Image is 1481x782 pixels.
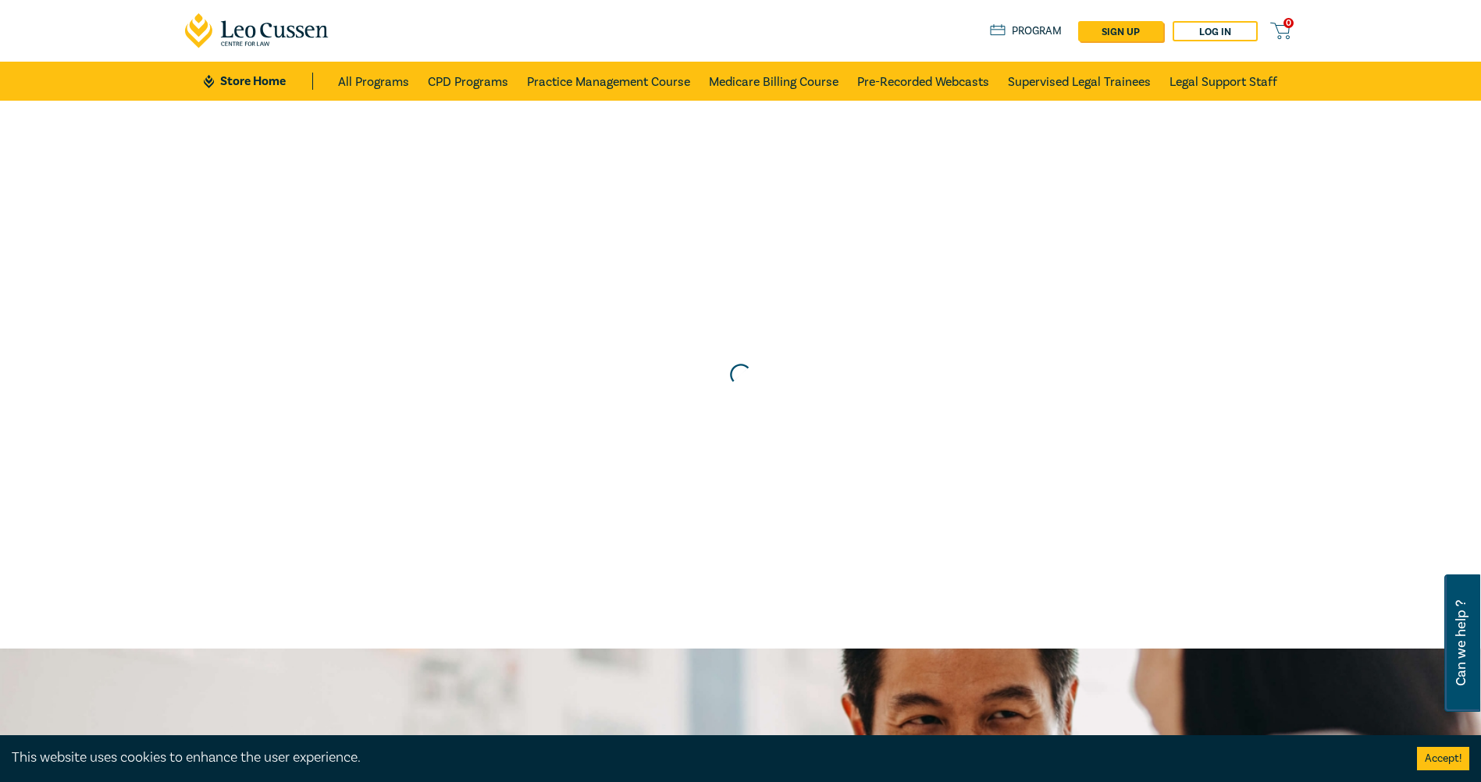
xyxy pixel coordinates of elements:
a: Pre-Recorded Webcasts [857,62,989,101]
a: Legal Support Staff [1169,62,1277,101]
a: sign up [1078,21,1163,41]
button: Accept cookies [1417,747,1469,770]
a: Log in [1173,21,1258,41]
a: Supervised Legal Trainees [1008,62,1151,101]
a: Program [990,23,1063,40]
a: CPD Programs [428,62,508,101]
div: This website uses cookies to enhance the user experience. [12,748,1394,768]
a: Medicare Billing Course [709,62,838,101]
a: All Programs [338,62,409,101]
a: Practice Management Course [527,62,690,101]
span: 0 [1283,18,1294,28]
span: Can we help ? [1454,584,1469,702]
a: Store Home [204,73,312,90]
